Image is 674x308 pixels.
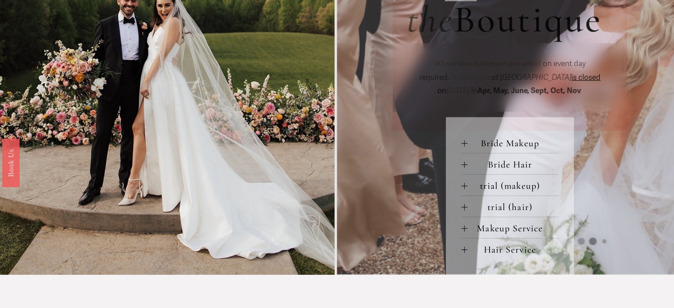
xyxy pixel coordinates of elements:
span: in [469,86,583,95]
em: at [GEOGRAPHIC_DATA] [491,73,571,82]
span: Bride Hair [468,159,559,170]
strong: 3-service minimum per artist [440,59,541,68]
em: ✽ [434,59,440,68]
p: on [407,57,613,98]
span: Boutique [449,73,491,82]
span: Bride Makeup [468,137,559,149]
button: Bride Makeup [461,132,559,153]
span: Hair Service [468,244,559,255]
strong: Apr, May, June, Sept, Oct, Nov [477,86,581,95]
button: Hair Service [461,238,559,259]
button: trial (makeup) [461,175,559,195]
button: trial (hair) [461,196,559,217]
button: Makeup Service [461,217,559,238]
span: is closed [571,73,600,82]
span: on event day required. [419,59,588,82]
span: Makeup Service [468,222,559,234]
em: the [449,73,460,82]
a: Book Us [2,138,19,187]
em: [DATE] [446,86,469,95]
span: trial (makeup) [468,180,559,191]
button: Bride Hair [461,153,559,174]
span: trial (hair) [468,201,559,213]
